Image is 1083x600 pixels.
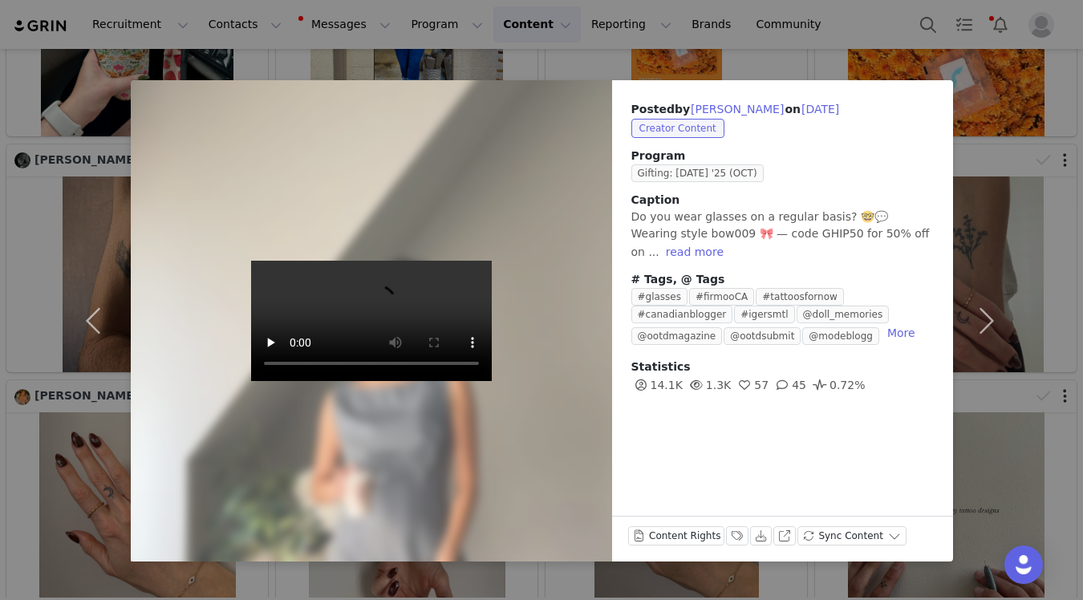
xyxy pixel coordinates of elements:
[631,273,725,286] span: # Tags, @ Tags
[687,379,731,391] span: 1.3K
[675,103,785,116] span: by
[810,379,865,391] span: 0.72%
[735,379,769,391] span: 57
[724,327,801,345] span: @ootdsubmit
[773,379,806,391] span: 45
[802,327,879,345] span: @modeblogg
[631,379,683,391] span: 14.1K
[689,288,754,306] span: #firmooCA
[801,99,840,119] button: [DATE]
[631,148,934,164] span: Program
[690,99,785,119] button: [PERSON_NAME]
[631,164,764,182] span: Gifting: [DATE] '25 (OCT)
[881,323,922,343] button: More
[1004,545,1043,584] div: Open Intercom Messenger
[797,306,890,323] span: @doll_memories
[631,166,770,179] a: Gifting: [DATE] '25 (OCT)
[631,193,680,206] span: Caption
[628,526,725,545] button: Content Rights
[631,119,724,138] span: Creator Content
[734,306,794,323] span: #igersmtl
[756,288,844,306] span: #tattoosfornow
[631,288,688,306] span: #glasses
[797,526,907,545] button: Sync Content
[631,327,723,345] span: @ootdmagazine
[631,103,841,116] span: Posted on
[659,242,730,261] button: read more
[631,210,930,258] span: Do you wear glasses on a regular basis? 🤓💬 Wearing style bow009 🎀 — code GHIP50 for 50% off on ...
[631,360,691,373] span: Statistics
[631,306,733,323] span: #canadianblogger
